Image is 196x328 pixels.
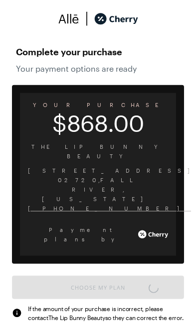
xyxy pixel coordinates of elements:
[28,204,168,213] span: [PHONE_NUMBER]
[79,11,94,26] img: svg%3e
[28,304,184,322] span: If the amount of your purchase is incorrect, please contact The Lip Bunny Beauty so they can corr...
[20,98,176,111] span: YOUR PURCHASE
[28,225,136,244] span: Payment plans by
[94,11,138,26] img: cherry_black_logo-DrOE_MJI.svg
[20,116,176,130] span: $868.00
[12,308,22,318] img: svg%3e
[28,166,168,204] span: [STREET_ADDRESS] 02720 , Fall River , [US_STATE]
[16,64,180,73] span: Your payment options are ready
[12,276,184,299] button: Choose My Plan
[58,11,79,26] img: svg%3e
[16,44,180,60] span: Complete your purchase
[28,142,168,161] span: The Lip Bunny Beauty
[138,227,168,242] img: cherry_white_logo-JPerc-yG.svg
